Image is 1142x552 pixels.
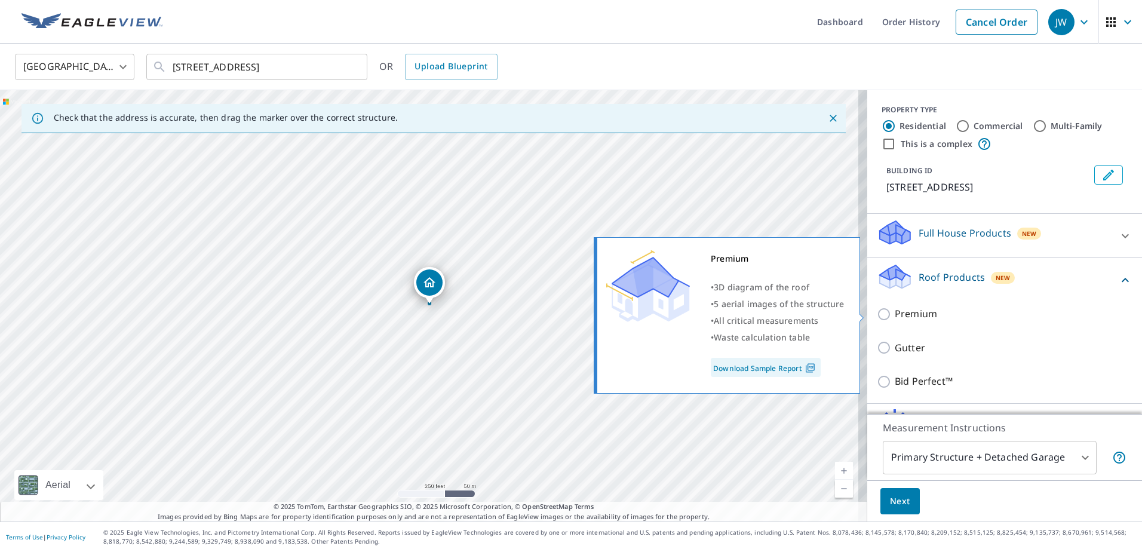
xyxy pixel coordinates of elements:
div: Premium [711,250,845,267]
p: | [6,533,85,541]
div: Aerial [14,470,103,500]
img: Pdf Icon [802,363,818,373]
a: Privacy Policy [47,533,85,541]
div: • [711,296,845,312]
span: Waste calculation table [714,332,810,343]
a: Current Level 17, Zoom In [835,462,853,480]
div: OR [379,54,498,80]
label: Multi-Family [1051,120,1103,132]
div: Dropped pin, building 1, Residential property, 101 Dogwood Ct Piedmont, SC 29673 [414,267,445,304]
a: Upload Blueprint [405,54,497,80]
span: New [996,273,1011,283]
a: Terms [575,502,594,511]
span: 5 aerial images of the structure [714,298,844,309]
button: Edit building 1 [1094,165,1123,185]
button: Close [825,111,841,126]
div: Primary Structure + Detached Garage [883,441,1097,474]
span: Upload Blueprint [415,59,487,74]
a: Cancel Order [956,10,1037,35]
div: Solar ProductsNew [877,409,1132,443]
div: PROPERTY TYPE [882,105,1128,115]
p: BUILDING ID [886,165,932,176]
span: Your report will include the primary structure and a detached garage if one exists. [1112,450,1126,465]
p: Full House Products [919,226,1011,240]
a: Current Level 17, Zoom Out [835,480,853,498]
span: 3D diagram of the roof [714,281,809,293]
input: Search by address or latitude-longitude [173,50,343,84]
div: Aerial [42,470,74,500]
label: Commercial [974,120,1023,132]
div: • [711,329,845,346]
p: © 2025 Eagle View Technologies, Inc. and Pictometry International Corp. All Rights Reserved. Repo... [103,528,1136,546]
span: New [1022,229,1037,238]
p: Bid Perfect™ [895,374,953,389]
button: Next [880,488,920,515]
span: © 2025 TomTom, Earthstar Geographics SIO, © 2025 Microsoft Corporation, © [274,502,594,512]
span: Next [890,494,910,509]
p: Premium [895,306,937,321]
div: JW [1048,9,1075,35]
span: All critical measurements [714,315,818,326]
div: • [711,312,845,329]
label: Residential [900,120,946,132]
a: Download Sample Report [711,358,821,377]
p: Roof Products [919,270,985,284]
p: [STREET_ADDRESS] [886,180,1089,194]
p: Gutter [895,341,925,355]
p: Measurement Instructions [883,421,1126,435]
img: EV Logo [22,13,162,31]
div: Full House ProductsNew [877,219,1132,253]
label: This is a complex [901,138,972,150]
div: Roof ProductsNew [877,263,1132,297]
div: [GEOGRAPHIC_DATA] [15,50,134,84]
p: Check that the address is accurate, then drag the marker over the correct structure. [54,112,398,123]
a: Terms of Use [6,533,43,541]
div: • [711,279,845,296]
img: Premium [606,250,690,322]
a: OpenStreetMap [522,502,572,511]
